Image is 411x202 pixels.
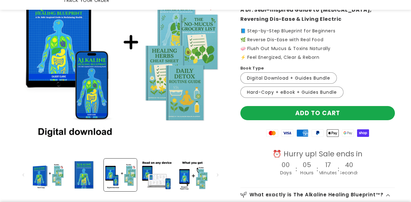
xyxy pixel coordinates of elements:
h4: 00 [282,161,290,168]
div: ⏰ Hurry up! Sale ends in [261,149,373,159]
button: Add to cart [240,106,395,120]
h4: 17 [325,161,331,168]
label: Hard-Copy + eBook + Guides Bundle [240,87,343,98]
div: : [295,163,297,176]
label: Book Type [240,65,264,71]
button: Load image 3 in gallery view [104,159,137,191]
div: Minutes [319,168,337,177]
button: Load image 2 in gallery view [32,159,65,191]
h4: 40 [345,161,353,168]
div: : [338,163,340,176]
button: Slide left [16,168,30,182]
button: Load image 4 in gallery view [140,159,173,191]
summary: What exactly is The Alkaline Healing Blueprint™? [240,188,395,202]
h4: 05 [303,161,311,168]
button: Load image 5 in gallery view [176,159,209,191]
div: Seconds [339,168,359,177]
p: 📘 Step-by-Step Blueprint for Beginners 🌿 Reverse Dis-Ease with Real Food 🧼 Flush Out Mucus & Toxi... [240,29,395,59]
label: Digital Download + Guides Bundle [240,72,337,84]
div: Hours [300,168,314,177]
button: Load image 1 in gallery view [68,159,101,191]
div: Days [280,168,291,177]
button: Slide right [211,168,225,182]
div: : [316,163,319,176]
h2: What exactly is The Alkaline Healing Blueprint™? [250,192,384,198]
